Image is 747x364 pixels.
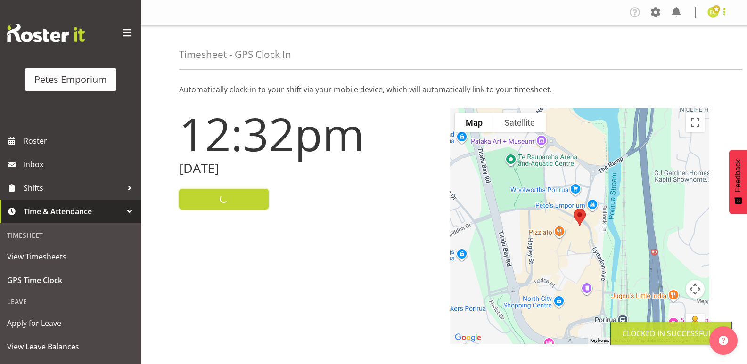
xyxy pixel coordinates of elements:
div: Petes Emporium [34,73,107,87]
span: Apply for Leave [7,316,134,330]
button: Show satellite imagery [493,113,546,132]
h1: 12:32pm [179,108,439,159]
span: View Leave Balances [7,340,134,354]
a: View Timesheets [2,245,139,268]
h4: Timesheet - GPS Clock In [179,49,291,60]
span: Feedback [734,159,742,192]
div: Leave [2,292,139,311]
a: Open this area in Google Maps (opens a new window) [452,332,484,344]
span: Inbox [24,157,137,171]
span: Shifts [24,181,123,195]
span: GPS Time Clock [7,273,134,287]
span: View Timesheets [7,250,134,264]
button: Drag Pegman onto the map to open Street View [686,314,705,332]
a: Apply for Leave [2,311,139,335]
button: Feedback - Show survey [729,150,747,214]
a: GPS Time Clock [2,268,139,292]
a: View Leave Balances [2,335,139,358]
img: help-xxl-2.png [719,336,728,345]
button: Map camera controls [686,280,705,299]
span: Roster [24,134,137,148]
button: Keyboard shortcuts [590,337,631,344]
img: Google [452,332,484,344]
p: Automatically clock-in to your shift via your mobile device, which will automatically link to you... [179,84,709,95]
h2: [DATE] [179,161,439,176]
img: emma-croft7499.jpg [707,7,719,18]
div: Timesheet [2,226,139,245]
img: Rosterit website logo [7,24,85,42]
span: Time & Attendance [24,204,123,218]
button: Show street map [455,113,493,132]
button: Toggle fullscreen view [686,113,705,132]
div: Clocked in Successfully [622,328,720,339]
